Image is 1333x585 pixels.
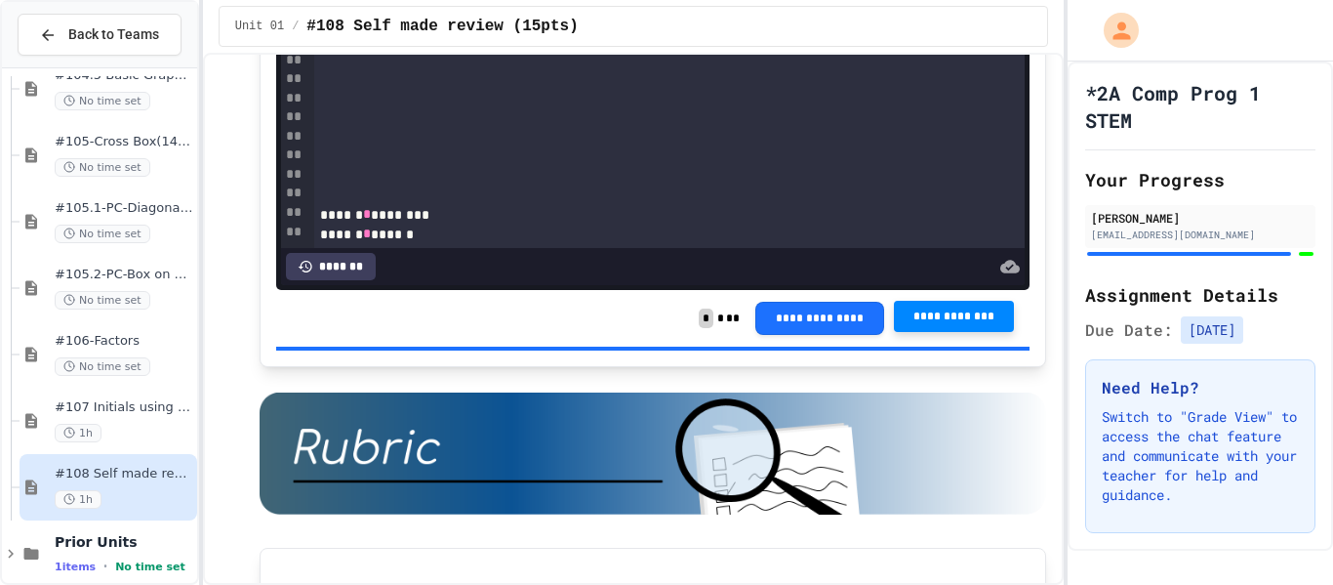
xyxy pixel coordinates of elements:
span: 1h [55,490,101,509]
h1: *2A Comp Prog 1 STEM [1085,79,1315,134]
div: [EMAIL_ADDRESS][DOMAIN_NAME] [1091,228,1310,242]
div: [PERSON_NAME] [1091,209,1310,227]
p: Switch to "Grade View" to access the chat feature and communicate with your teacher for help and ... [1102,407,1299,505]
span: • [103,559,107,574]
span: No time set [55,92,150,110]
span: No time set [55,158,150,177]
span: Back to Teams [68,24,159,45]
span: No time set [115,561,185,573]
span: 1 items [55,561,96,573]
h2: Your Progress [1085,166,1315,193]
span: [DATE] [1181,316,1243,344]
span: #107 Initials using shapes [55,399,193,416]
span: No time set [55,291,150,310]
span: #108 Self made review (15pts) [306,15,578,38]
h3: Need Help? [1102,376,1299,399]
span: #108 Self made review (15pts) [55,466,193,482]
div: My Account [1083,8,1144,53]
span: #105-Cross Box(14pts) [55,134,193,150]
span: #105.1-PC-Diagonal line [55,200,193,217]
span: / [292,19,299,34]
span: 1h [55,424,101,442]
span: #106-Factors [55,333,193,350]
span: #105.2-PC-Box on Box [55,267,193,283]
span: No time set [55,225,150,243]
span: No time set [55,357,150,376]
span: Due Date: [1085,318,1173,342]
span: Unit 01 [235,19,284,34]
span: Prior Units [55,533,193,551]
span: #104.5-Basic Graphics Review [55,67,193,84]
h2: Assignment Details [1085,281,1315,309]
